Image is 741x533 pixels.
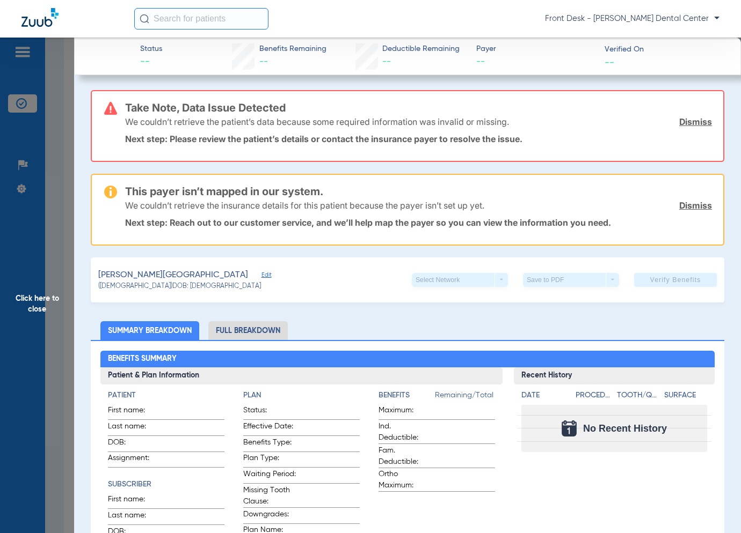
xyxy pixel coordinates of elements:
span: Deductible Remaining [382,43,460,55]
a: Dismiss [679,116,712,127]
span: Front Desk - [PERSON_NAME] Dental Center [545,13,720,24]
span: Plan Type: [243,453,296,467]
app-breakdown-title: Procedure [576,390,614,405]
span: Assignment: [108,453,161,467]
img: warning-icon [104,186,117,198]
span: Waiting Period: [243,469,296,483]
span: Benefits Remaining [259,43,326,55]
iframe: Chat Widget [687,482,741,533]
span: Verified On [605,44,723,55]
h2: Benefits Summary [100,351,715,368]
span: Status [140,43,162,55]
span: No Recent History [583,423,667,434]
span: -- [259,57,268,66]
h4: Subscriber [108,479,224,490]
span: Last name: [108,421,161,435]
span: Last name: [108,510,161,524]
span: Effective Date: [243,421,296,435]
h3: Patient & Plan Information [100,367,503,384]
app-breakdown-title: Surface [664,390,708,405]
span: -- [605,56,614,68]
img: Search Icon [140,14,149,24]
h3: This payer isn’t mapped in our system. [125,186,712,197]
app-breakdown-title: Benefits [379,390,435,405]
li: Full Breakdown [208,321,288,340]
input: Search for patients [134,8,268,29]
a: Dismiss [679,200,712,211]
span: DOB: [108,437,161,451]
h3: Take Note, Data Issue Detected [125,102,712,113]
p: Next step: Reach out to our customer service, and we’ll help map the payer so you can view the in... [125,217,712,228]
h4: Plan [243,390,360,401]
p: We couldn’t retrieve the insurance details for this patient because the payer isn’t set up yet. [125,200,484,211]
span: Benefits Type: [243,437,296,451]
h3: Recent History [514,367,715,384]
span: [PERSON_NAME][GEOGRAPHIC_DATA] [98,269,248,282]
p: Next step: Please review the patient’s details or contact the insurance payer to resolve the issue. [125,134,712,144]
h4: Patient [108,390,224,401]
h4: Surface [664,390,708,401]
span: Ortho Maximum: [379,469,431,491]
img: error-icon [104,102,117,115]
h4: Tooth/Quad [617,390,660,401]
span: Edit [261,271,271,282]
span: Status: [243,405,296,419]
span: -- [382,57,391,66]
span: -- [140,55,162,69]
app-breakdown-title: Tooth/Quad [617,390,660,405]
span: Downgrades: [243,509,296,523]
h4: Date [521,390,566,401]
span: First name: [108,405,161,419]
app-breakdown-title: Date [521,390,566,405]
span: Fam. Deductible: [379,445,431,468]
span: Maximum: [379,405,431,419]
h4: Benefits [379,390,435,401]
span: First name: [108,494,161,508]
h4: Procedure [576,390,614,401]
p: We couldn’t retrieve the patient’s data because some required information was invalid or missing. [125,116,509,127]
span: Ind. Deductible: [379,421,431,443]
span: ([DEMOGRAPHIC_DATA]) DOB: [DEMOGRAPHIC_DATA] [98,282,261,292]
span: Payer [476,43,595,55]
img: Calendar [562,420,577,436]
li: Summary Breakdown [100,321,199,340]
span: -- [476,55,595,69]
img: Zuub Logo [21,8,59,27]
span: Remaining/Total [435,390,495,405]
span: Missing Tooth Clause: [243,485,296,507]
